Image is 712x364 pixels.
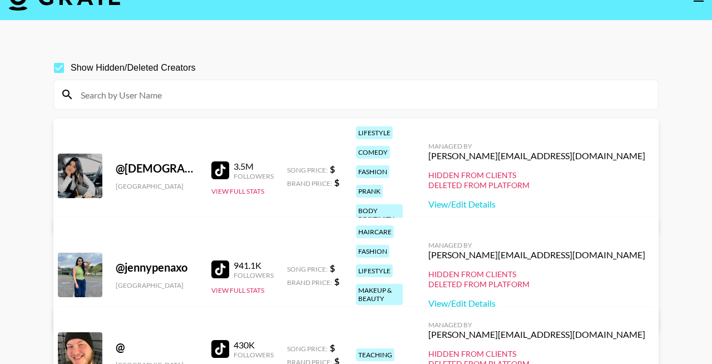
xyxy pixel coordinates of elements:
input: Search by User Name [74,86,651,104]
div: Deleted from Platform [428,279,645,289]
span: Brand Price: [287,278,332,287]
strong: $ [330,263,335,273]
div: Managed By [428,142,645,150]
div: 941.1K [234,260,274,271]
div: [GEOGRAPHIC_DATA] [116,182,198,190]
strong: $ [334,177,339,188]
a: View/Edit Details [428,199,645,210]
div: Hidden from Clients [428,269,645,279]
strong: $ [334,276,339,287]
div: comedy [356,146,390,159]
div: Hidden from Clients [428,349,645,359]
div: [GEOGRAPHIC_DATA] [116,281,198,289]
button: View Full Stats [211,286,264,294]
span: Brand Price: [287,179,332,188]
div: makeup & beauty [356,284,403,305]
div: teaching [356,348,394,361]
div: @ jennypenaxo [116,260,198,274]
span: Song Price: [287,265,328,273]
div: haircare [356,225,394,238]
div: fashion [356,245,389,258]
div: body positivity [356,204,403,225]
button: View Full Stats [211,187,264,195]
strong: $ [330,342,335,353]
div: prank [356,185,383,198]
div: Followers [234,271,274,279]
a: View/Edit Details [428,298,645,309]
div: lifestyle [356,264,393,277]
div: Followers [234,351,274,359]
div: lifestyle [356,126,393,139]
div: [PERSON_NAME][EMAIL_ADDRESS][DOMAIN_NAME] [428,329,645,340]
div: @ [DEMOGRAPHIC_DATA] [116,161,198,175]
strong: $ [330,164,335,174]
span: Show Hidden/Deleted Creators [71,61,196,75]
div: Followers [234,172,274,180]
span: Song Price: [287,166,328,174]
div: Deleted from Platform [428,180,645,190]
div: 430K [234,340,274,351]
div: Managed By [428,241,645,249]
div: fashion [356,165,389,178]
div: Managed By [428,321,645,329]
div: [PERSON_NAME][EMAIL_ADDRESS][DOMAIN_NAME] [428,150,645,161]
div: Hidden from Clients [428,170,645,180]
div: @ [116,340,198,354]
div: [PERSON_NAME][EMAIL_ADDRESS][DOMAIN_NAME] [428,249,645,260]
div: 3.5M [234,161,274,172]
span: Song Price: [287,345,328,353]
